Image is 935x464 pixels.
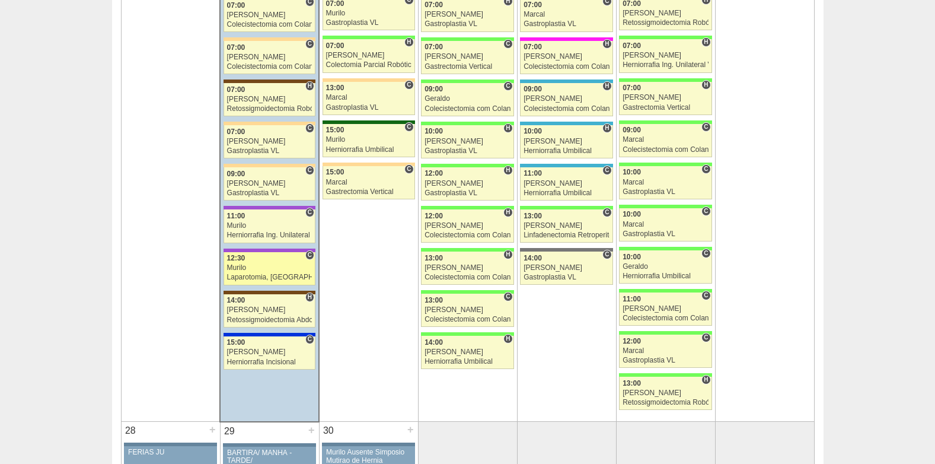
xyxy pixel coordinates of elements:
[623,337,641,345] span: 12:00
[224,41,315,74] a: C 07:00 [PERSON_NAME] Colecistectomia com Colangiografia VL
[524,231,609,239] div: Linfadenectomia Retroperitoneal
[421,209,513,243] a: H 12:00 [PERSON_NAME] Colecistectomia com Colangiografia VL
[623,42,641,50] span: 07:00
[227,180,312,187] div: [PERSON_NAME]
[701,375,710,384] span: Hospital
[224,336,315,370] a: C 15:00 [PERSON_NAME] Herniorrafia Incisional
[305,81,314,91] span: Hospital
[619,39,711,72] a: H 07:00 [PERSON_NAME] Herniorrafia Ing. Unilateral VL
[227,358,312,366] div: Herniorrafia Incisional
[227,231,312,239] div: Herniorrafia Ing. Unilateral VL
[619,335,711,368] a: C 12:00 Marcal Gastroplastia VL
[326,84,344,92] span: 13:00
[503,123,512,133] span: Hospital
[128,449,213,456] div: FERIAS JU
[326,188,411,196] div: Gastrectomia Vertical
[425,11,510,18] div: [PERSON_NAME]
[425,338,443,347] span: 14:00
[404,164,413,174] span: Consultório
[623,188,709,196] div: Gastroplastia VL
[503,334,512,344] span: Hospital
[421,83,513,116] a: C 09:00 Geraldo Colecistectomia com Colangiografia VL
[425,222,510,230] div: [PERSON_NAME]
[619,373,711,377] div: Key: Brasil
[326,52,411,59] div: [PERSON_NAME]
[623,389,709,397] div: [PERSON_NAME]
[307,422,317,438] div: +
[520,125,612,158] a: H 10:00 [PERSON_NAME] Herniorrafia Umbilical
[503,81,512,91] span: Consultório
[619,208,711,241] a: C 10:00 Marcal Gastroplastia VL
[122,422,140,440] div: 28
[421,125,513,158] a: H 10:00 [PERSON_NAME] Gastroplastia VL
[425,180,510,187] div: [PERSON_NAME]
[224,125,315,158] a: C 07:00 [PERSON_NAME] Gastroplastia VL
[623,179,709,186] div: Marcal
[503,39,512,49] span: Consultório
[124,443,216,446] div: Key: Aviso
[623,347,709,355] div: Marcal
[227,189,312,197] div: Gastroplastia VL
[421,248,513,252] div: Key: Brasil
[323,120,415,124] div: Key: Santa Maria
[227,105,312,113] div: Retossigmoidectomia Robótica
[524,169,542,177] span: 11:00
[323,36,415,39] div: Key: Brasil
[227,85,245,94] span: 07:00
[323,39,415,72] a: H 07:00 [PERSON_NAME] Colectomia Parcial Robótica
[623,399,709,406] div: Retossigmoidectomia Robótica
[520,80,612,83] div: Key: Neomater
[425,254,443,262] span: 13:00
[326,146,411,154] div: Herniorrafia Umbilical
[227,147,312,155] div: Gastroplastia VL
[421,167,513,201] a: H 12:00 [PERSON_NAME] Gastroplastia VL
[503,208,512,217] span: Hospital
[425,105,510,113] div: Colecistectomia com Colangiografia VL
[224,252,315,285] a: C 12:30 Murilo Laparotomia, [GEOGRAPHIC_DATA], Drenagem, Bridas VL
[425,53,510,61] div: [PERSON_NAME]
[520,164,612,167] div: Key: Neomater
[326,9,411,17] div: Murilo
[623,126,641,134] span: 09:00
[503,292,512,301] span: Consultório
[224,122,315,125] div: Key: Bartira
[227,128,245,136] span: 07:00
[227,316,312,324] div: Retossigmoidectomia Abdominal VL
[224,83,315,116] a: H 07:00 [PERSON_NAME] Retossigmoidectomia Robótica
[619,250,711,284] a: C 10:00 Geraldo Herniorrafia Umbilical
[425,63,510,71] div: Gastrectomia Vertical
[623,168,641,176] span: 10:00
[227,63,312,71] div: Colecistectomia com Colangiografia VL
[524,11,609,18] div: Marcal
[701,164,710,174] span: Consultório
[520,206,612,209] div: Key: Brasil
[425,95,510,103] div: Geraldo
[619,377,711,410] a: H 13:00 [PERSON_NAME] Retossigmoidectomia Robótica
[623,84,641,92] span: 07:00
[623,230,709,238] div: Gastroplastia VL
[425,274,510,281] div: Colecistectomia com Colangiografia VL
[425,189,510,197] div: Gastroplastia VL
[326,104,411,112] div: Gastroplastia VL
[623,52,709,59] div: [PERSON_NAME]
[701,249,710,258] span: Consultório
[404,122,413,132] span: Consultório
[227,338,245,347] span: 15:00
[524,222,609,230] div: [PERSON_NAME]
[224,37,315,41] div: Key: Bartira
[520,37,612,41] div: Key: Pro Matre
[421,37,513,41] div: Key: Brasil
[421,206,513,209] div: Key: Brasil
[524,85,542,93] span: 09:00
[623,379,641,387] span: 13:00
[619,331,711,335] div: Key: Brasil
[421,80,513,83] div: Key: Brasil
[224,333,315,336] div: Key: São Luiz - Itaim
[323,163,415,166] div: Key: Bartira
[323,166,415,199] a: C 15:00 Marcal Gastrectomia Vertical
[701,37,710,47] span: Hospital
[227,212,245,220] span: 11:00
[619,78,711,82] div: Key: Brasil
[619,205,711,208] div: Key: Brasil
[520,252,612,285] a: C 14:00 [PERSON_NAME] Gastroplastia VL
